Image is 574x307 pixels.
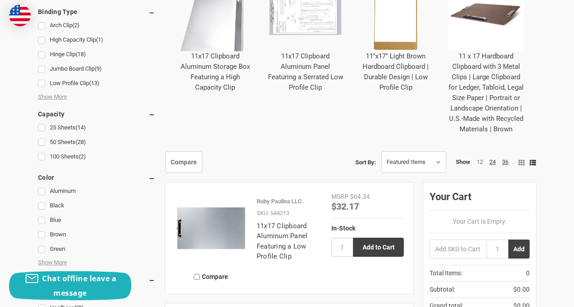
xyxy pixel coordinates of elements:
[353,238,404,257] input: Add to Cart
[38,185,155,197] a: Aluminum
[89,80,100,86] span: (13)
[489,158,496,165] a: 24
[38,151,155,163] a: 100 Sheets
[456,158,470,166] span: Show
[42,273,116,298] span: Chat offline leave a message
[38,136,155,149] a: 50 Sheets
[526,269,530,278] span: 0
[76,124,86,131] span: (14)
[72,22,80,29] span: (2)
[38,172,155,183] h5: Color
[331,200,359,212] span: $32.17
[165,151,202,173] a: Compare
[257,222,308,261] a: 11x17 Clipboard Aluminum Panel Featuring a Low Profile Clip
[257,197,304,206] p: Ruby Paulina LLC.
[449,52,524,133] a: 11 x 17 Hardboard Clipboard with 3 Metal Clips | Large Clipboard for Ledger, Tabloid, Legal Size ...
[257,209,289,218] p: SKU: 544213
[38,229,155,241] a: Brown
[508,240,530,259] button: Add
[9,271,131,300] button: Chat offline leave a message
[181,52,250,91] a: 11x17 Clipboard Aluminum Storage Box Featuring a High Capacity Clip
[175,192,247,264] img: 11x17 Clipboard Aluminum Panel Featuring a Low Profile Clip
[194,274,200,280] input: Compare
[513,285,530,294] span: $0.00
[363,52,429,91] a: 11"x17" Light Brown Hardboard Clipboard | Durable Design | Low Profile Clip
[96,36,103,43] span: (1)
[38,243,155,255] a: Green
[38,109,155,120] h5: Capacity
[477,158,483,165] a: 12
[430,240,487,259] input: Add SKU to Cart
[38,258,67,267] span: Show More
[38,19,155,32] a: Arch Clip
[175,269,247,284] label: Compare
[350,193,370,200] span: $64.34
[430,189,530,211] div: Your Cart
[38,92,67,101] span: Show More
[430,217,530,226] p: Your Cart Is Empty.
[355,155,376,169] label: Sort By:
[38,122,155,134] a: 25 Sheets
[76,51,86,58] span: (18)
[430,269,462,278] span: Total Items:
[38,63,155,75] a: Jumbo Board Clip
[9,5,31,26] img: duty and tax information for United States
[79,153,86,160] span: (2)
[268,52,343,91] a: 11x17 Clipboard Aluminum Panel Featuring a Serrated Low Profile Clip
[38,34,155,46] a: High Capacity Clip
[95,65,102,72] span: (9)
[38,200,155,212] a: Black
[38,77,155,90] a: Low Profile Clip
[331,192,349,201] div: MSRP
[331,223,404,233] div: In-Stock
[38,214,155,226] a: Blue
[38,48,155,61] a: Hinge Clip
[38,6,155,17] h5: Binding Type
[502,158,508,165] a: 36
[76,139,86,145] span: (28)
[430,285,455,294] span: Subtotal:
